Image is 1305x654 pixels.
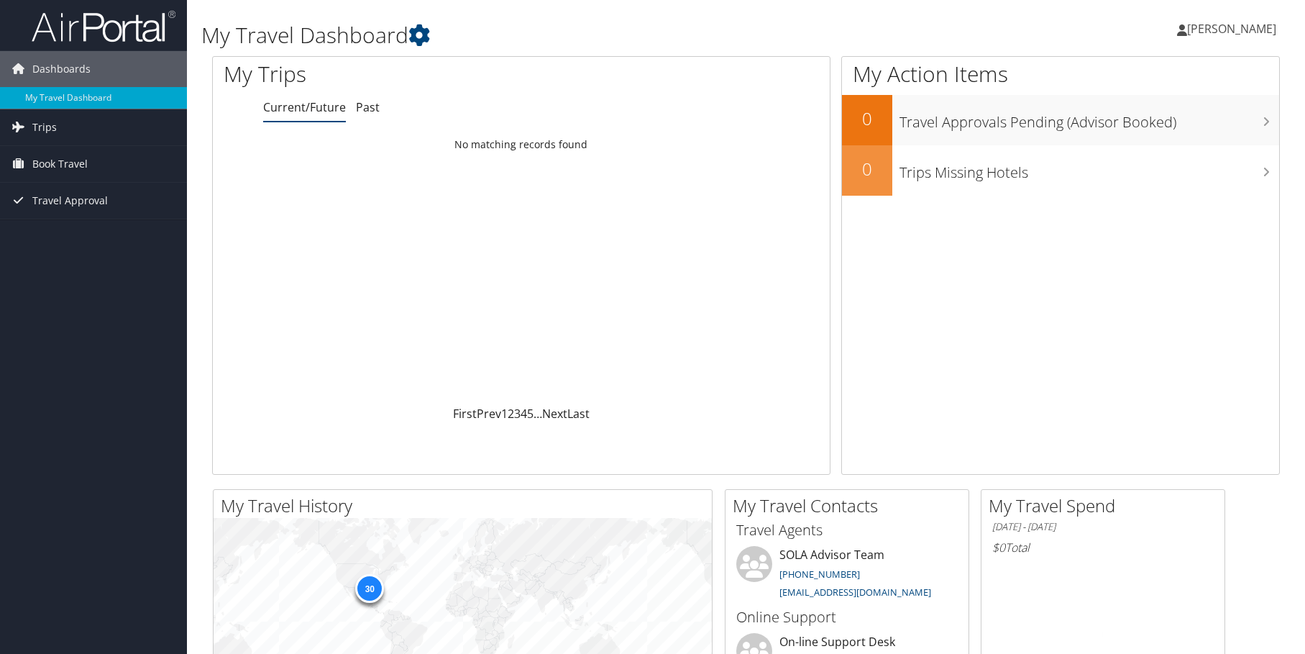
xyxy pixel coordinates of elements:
a: Prev [477,406,501,422]
h6: Total [992,540,1214,555]
a: 3 [514,406,521,422]
a: 1 [501,406,508,422]
a: [EMAIL_ADDRESS][DOMAIN_NAME] [779,586,931,599]
h3: Travel Agents [736,520,958,540]
a: [PERSON_NAME] [1177,7,1291,50]
a: 4 [521,406,527,422]
h1: My Travel Dashboard [201,20,928,50]
h3: Online Support [736,607,958,627]
h3: Trips Missing Hotels [899,155,1279,183]
h1: My Trips [224,59,562,89]
h2: 0 [842,106,892,131]
h6: [DATE] - [DATE] [992,520,1214,534]
span: $0 [992,540,1005,555]
a: First [453,406,477,422]
a: 0Trips Missing Hotels [842,145,1279,196]
div: 30 [355,574,384,603]
a: Last [567,406,590,422]
h3: Travel Approvals Pending (Advisor Booked) [899,105,1279,132]
a: Past [356,99,380,115]
a: Current/Future [263,99,346,115]
h2: My Travel History [221,494,712,518]
span: Travel Approval [32,183,108,219]
li: SOLA Advisor Team [729,546,965,605]
a: 2 [508,406,514,422]
span: Dashboards [32,51,91,87]
a: Next [542,406,567,422]
h1: My Action Items [842,59,1279,89]
span: … [534,406,542,422]
a: 5 [527,406,534,422]
span: [PERSON_NAME] [1187,21,1276,37]
h2: My Travel Contacts [733,494,969,518]
td: No matching records found [213,132,830,158]
span: Book Travel [32,146,88,182]
a: 0Travel Approvals Pending (Advisor Booked) [842,95,1279,145]
span: Trips [32,109,57,145]
img: airportal-logo.png [32,9,175,43]
a: [PHONE_NUMBER] [779,568,860,581]
h2: My Travel Spend [989,494,1224,518]
h2: 0 [842,157,892,181]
